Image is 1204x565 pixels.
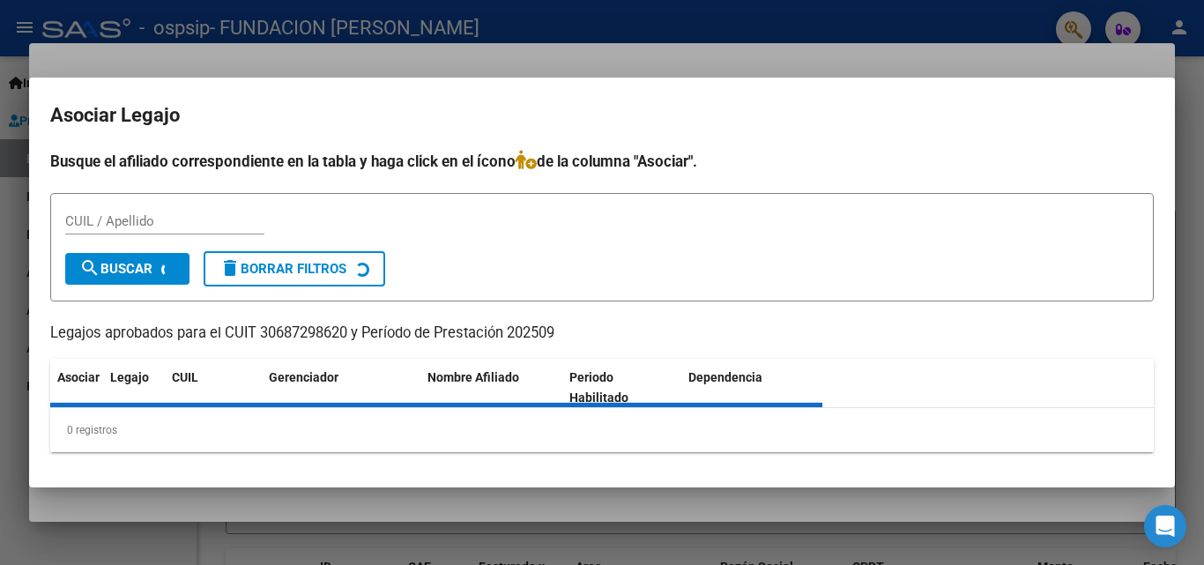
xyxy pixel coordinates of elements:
span: Dependencia [688,370,762,384]
span: Legajo [110,370,149,384]
p: Legajos aprobados para el CUIT 30687298620 y Período de Prestación 202509 [50,323,1154,345]
datatable-header-cell: Asociar [50,359,103,417]
span: Asociar [57,370,100,384]
span: Borrar Filtros [219,261,346,277]
datatable-header-cell: Dependencia [681,359,823,417]
datatable-header-cell: Legajo [103,359,165,417]
span: Nombre Afiliado [427,370,519,384]
div: 0 registros [50,408,1154,452]
button: Buscar [65,253,190,285]
span: Periodo Habilitado [569,370,628,405]
mat-icon: delete [219,257,241,279]
span: CUIL [172,370,198,384]
datatable-header-cell: CUIL [165,359,262,417]
div: Open Intercom Messenger [1144,505,1186,547]
span: Gerenciador [269,370,338,384]
h4: Busque el afiliado correspondiente en la tabla y haga click en el ícono de la columna "Asociar". [50,150,1154,173]
datatable-header-cell: Nombre Afiliado [420,359,562,417]
mat-icon: search [79,257,100,279]
button: Borrar Filtros [204,251,385,286]
h2: Asociar Legajo [50,99,1154,132]
datatable-header-cell: Periodo Habilitado [562,359,681,417]
span: Buscar [79,261,152,277]
datatable-header-cell: Gerenciador [262,359,420,417]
